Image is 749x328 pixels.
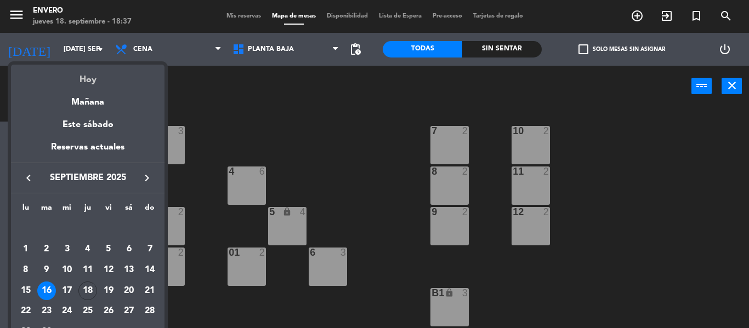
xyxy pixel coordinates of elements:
th: viernes [98,202,119,218]
td: 26 de septiembre de 2025 [98,301,119,322]
div: 5 [99,240,118,258]
div: 8 [16,261,35,279]
td: 25 de septiembre de 2025 [77,301,98,322]
td: 21 de septiembre de 2025 [139,280,160,301]
div: 23 [37,302,56,321]
td: 11 de septiembre de 2025 [77,260,98,280]
td: 17 de septiembre de 2025 [56,280,77,301]
div: 4 [78,240,97,258]
div: 6 [120,240,138,258]
div: 7 [140,240,159,258]
td: 19 de septiembre de 2025 [98,280,119,301]
div: 12 [99,261,118,279]
div: Mañana [11,87,164,110]
td: 2 de septiembre de 2025 [36,239,57,260]
td: 10 de septiembre de 2025 [56,260,77,280]
td: 24 de septiembre de 2025 [56,301,77,322]
th: domingo [139,202,160,218]
div: 20 [120,281,138,300]
div: 2 [37,240,56,258]
div: 25 [78,302,97,321]
div: 16 [37,281,56,300]
i: keyboard_arrow_right [140,171,154,185]
div: 17 [58,281,76,300]
td: 7 de septiembre de 2025 [139,239,160,260]
td: 28 de septiembre de 2025 [139,301,160,322]
div: 3 [58,240,76,258]
td: 3 de septiembre de 2025 [56,239,77,260]
div: 14 [140,261,159,279]
td: SEP. [15,218,160,239]
div: 28 [140,302,159,321]
th: sábado [119,202,140,218]
td: 13 de septiembre de 2025 [119,260,140,280]
div: 22 [16,302,35,321]
span: septiembre 2025 [38,171,137,185]
td: 20 de septiembre de 2025 [119,280,140,301]
td: 12 de septiembre de 2025 [98,260,119,280]
th: martes [36,202,57,218]
div: 9 [37,261,56,279]
div: Reservas actuales [11,140,164,163]
td: 18 de septiembre de 2025 [77,280,98,301]
div: 26 [99,302,118,321]
td: 14 de septiembre de 2025 [139,260,160,280]
th: jueves [77,202,98,218]
div: 15 [16,281,35,300]
td: 8 de septiembre de 2025 [15,260,36,280]
button: keyboard_arrow_left [19,171,38,185]
div: Este sábado [11,110,164,140]
td: 27 de septiembre de 2025 [119,301,140,322]
div: 11 [78,261,97,279]
div: Hoy [11,65,164,87]
div: 10 [58,261,76,279]
div: 18 [78,281,97,300]
i: keyboard_arrow_left [22,171,35,185]
td: 4 de septiembre de 2025 [77,239,98,260]
td: 6 de septiembre de 2025 [119,239,140,260]
td: 5 de septiembre de 2025 [98,239,119,260]
div: 13 [120,261,138,279]
th: lunes [15,202,36,218]
button: keyboard_arrow_right [137,171,157,185]
td: 9 de septiembre de 2025 [36,260,57,280]
div: 27 [120,302,138,321]
div: 24 [58,302,76,321]
td: 23 de septiembre de 2025 [36,301,57,322]
td: 22 de septiembre de 2025 [15,301,36,322]
div: 19 [99,281,118,300]
td: 16 de septiembre de 2025 [36,280,57,301]
td: 1 de septiembre de 2025 [15,239,36,260]
div: 1 [16,240,35,258]
th: miércoles [56,202,77,218]
td: 15 de septiembre de 2025 [15,280,36,301]
div: 21 [140,281,159,300]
